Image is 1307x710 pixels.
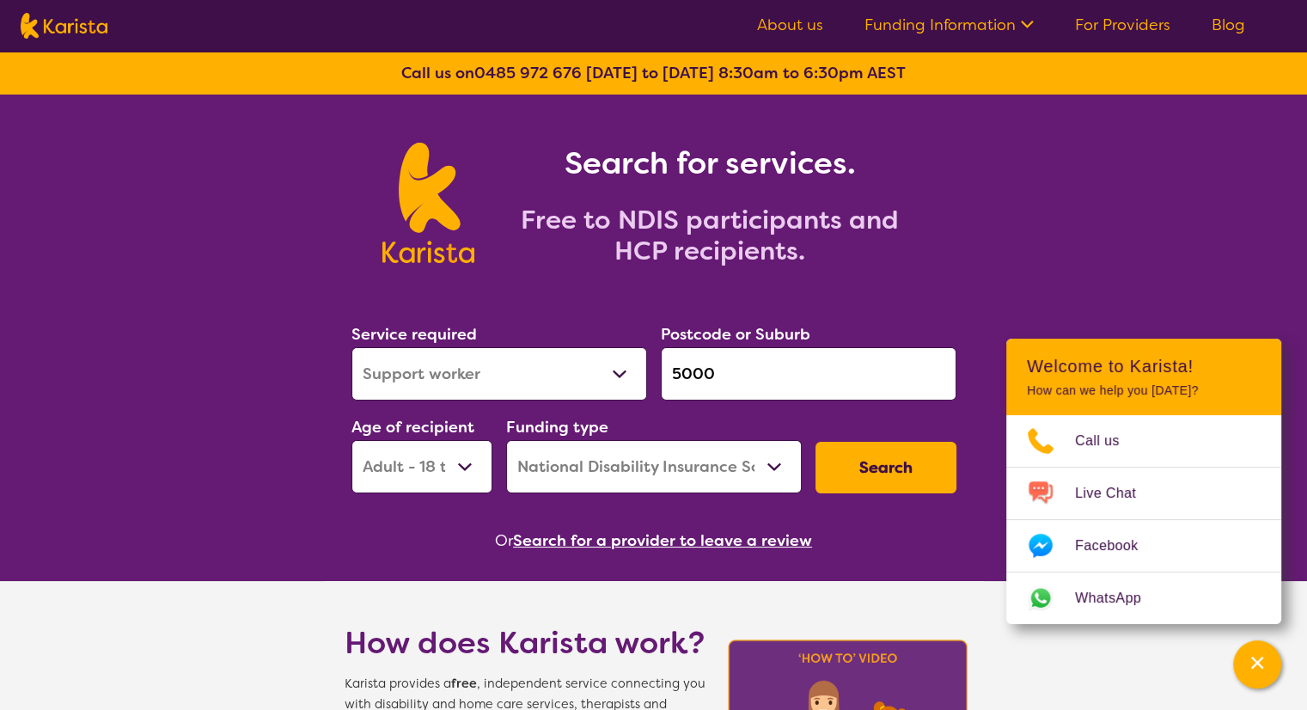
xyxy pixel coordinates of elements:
a: About us [757,15,823,35]
a: Funding Information [864,15,1034,35]
span: WhatsApp [1075,585,1162,611]
button: Search for a provider to leave a review [513,528,812,554]
span: Call us [1075,428,1140,454]
button: Search [815,442,956,493]
a: 0485 972 676 [474,63,582,83]
label: Funding type [506,417,608,438]
a: For Providers [1075,15,1170,35]
span: Facebook [1075,533,1158,559]
h1: How does Karista work? [345,622,705,664]
b: free [451,676,477,692]
div: Channel Menu [1006,339,1281,624]
img: Karista logo [21,13,107,39]
img: Karista logo [382,143,474,263]
h2: Free to NDIS participants and HCP recipients. [495,205,925,266]
h1: Search for services. [495,143,925,184]
p: How can we help you [DATE]? [1027,383,1261,398]
a: Blog [1212,15,1245,35]
button: Channel Menu [1233,640,1281,689]
h2: Welcome to Karista! [1027,356,1261,376]
label: Age of recipient [351,417,474,438]
label: Postcode or Suburb [661,324,810,345]
label: Service required [351,324,477,345]
span: Or [495,528,513,554]
ul: Choose channel [1006,415,1281,624]
input: Type [661,347,956,401]
a: Web link opens in a new tab. [1006,572,1281,624]
span: Live Chat [1075,480,1157,506]
b: Call us on [DATE] to [DATE] 8:30am to 6:30pm AEST [401,63,906,83]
